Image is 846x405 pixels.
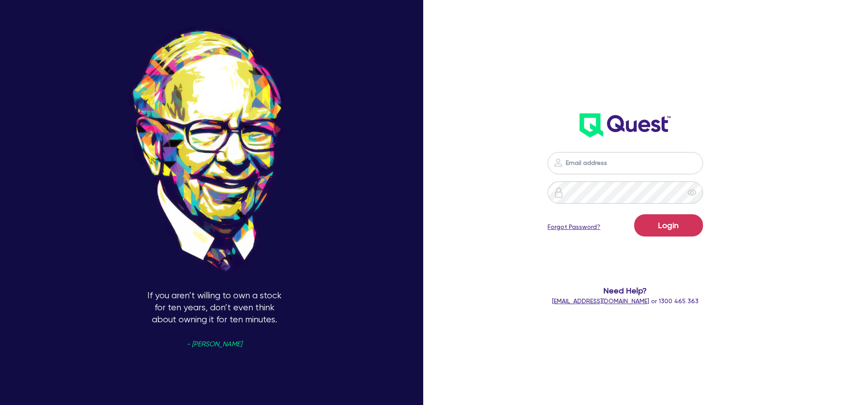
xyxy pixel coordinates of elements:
img: icon-password [553,157,564,168]
span: or 1300 465 363 [552,297,699,305]
img: icon-password [553,187,564,198]
button: Login [634,214,703,237]
img: wH2k97JdezQIQAAAABJRU5ErkJggg== [580,113,671,137]
a: [EMAIL_ADDRESS][DOMAIN_NAME] [552,297,649,305]
input: Email address [548,152,703,174]
span: Need Help? [512,285,739,297]
span: eye [687,188,696,197]
a: Forgot Password? [548,222,600,232]
span: - [PERSON_NAME] [187,341,242,348]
